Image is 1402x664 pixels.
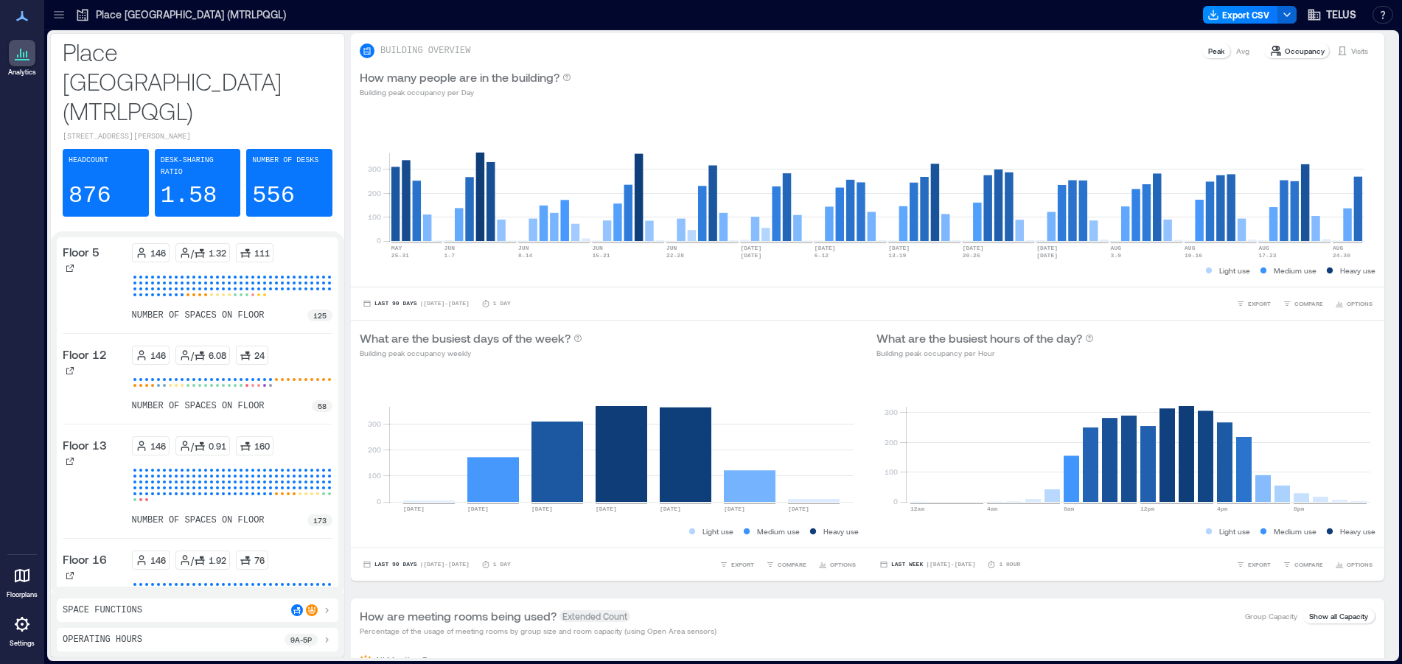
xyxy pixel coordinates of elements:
p: Medium use [1274,525,1316,537]
text: 22-28 [666,252,684,259]
p: 24 [254,349,265,361]
a: Settings [4,607,40,652]
text: [DATE] [531,506,553,512]
text: [DATE] [596,506,617,512]
button: EXPORT [1233,557,1274,572]
text: JUN [444,245,456,251]
button: TELUS [1302,3,1361,27]
p: 9a - 5p [290,634,312,646]
text: 4am [987,506,998,512]
button: COMPARE [763,557,809,572]
p: Floor 16 [63,551,107,568]
button: Last Week |[DATE]-[DATE] [876,557,978,572]
a: Floorplans [2,558,42,604]
p: Operating Hours [63,634,142,646]
text: MAY [391,245,402,251]
button: OPTIONS [1332,557,1375,572]
p: Percentage of the usage of meeting rooms by group size and room capacity (using Open Area sensors) [360,625,716,637]
p: 160 [254,440,270,452]
p: 1 Day [493,560,511,569]
text: AUG [1259,245,1270,251]
p: 1.32 [209,247,226,259]
tspan: 200 [368,189,381,198]
p: 1.92 [209,554,226,566]
p: What are the busiest hours of the day? [876,329,1082,347]
p: 173 [313,514,327,526]
span: OPTIONS [830,560,856,569]
text: [DATE] [1036,252,1058,259]
p: 146 [150,554,166,566]
tspan: 200 [885,438,898,447]
p: Space Functions [63,604,142,616]
text: AUG [1333,245,1344,251]
tspan: 200 [368,445,381,454]
span: COMPARE [778,560,806,569]
button: EXPORT [716,557,757,572]
p: Light use [1219,525,1250,537]
tspan: 100 [368,212,381,221]
button: Last 90 Days |[DATE]-[DATE] [360,296,472,311]
button: COMPARE [1280,296,1326,311]
text: 6-12 [815,252,829,259]
text: [DATE] [1036,245,1058,251]
text: 1-7 [444,252,456,259]
p: Peak [1208,45,1224,57]
text: 8pm [1294,506,1305,512]
text: 12pm [1140,506,1154,512]
text: AUG [1111,245,1122,251]
button: EXPORT [1233,296,1274,311]
p: How many people are in the building? [360,69,559,86]
p: Number of Desks [252,155,318,167]
text: 10-16 [1185,252,1202,259]
p: Floor 5 [63,243,100,261]
text: JUN [666,245,677,251]
p: / [191,247,194,259]
tspan: 0 [893,497,898,506]
text: 25-31 [391,252,409,259]
a: Analytics [4,35,41,81]
text: AUG [1185,245,1196,251]
p: Light use [1219,265,1250,276]
p: Place [GEOGRAPHIC_DATA] (MTRLPQGL) [63,37,332,125]
p: 76 [254,554,265,566]
button: COMPARE [1280,557,1326,572]
text: [DATE] [963,245,984,251]
p: 0.91 [209,440,226,452]
p: 111 [254,247,270,259]
span: Extended Count [559,610,630,622]
button: OPTIONS [1332,296,1375,311]
p: / [191,440,194,452]
text: [DATE] [467,506,489,512]
text: [DATE] [740,245,761,251]
button: Export CSV [1203,6,1278,24]
p: number of spaces on floor [132,514,265,526]
text: 8-14 [518,252,532,259]
p: Building peak occupancy per Day [360,86,571,98]
p: Settings [10,639,35,648]
p: 146 [150,440,166,452]
span: OPTIONS [1347,560,1373,569]
p: Show all Capacity [1309,610,1368,622]
p: 1.58 [161,181,217,211]
p: Visits [1351,45,1368,57]
p: Medium use [1274,265,1316,276]
p: Analytics [8,68,36,77]
p: Light use [702,525,733,537]
text: [DATE] [724,506,745,512]
p: / [191,349,194,361]
tspan: 300 [368,164,381,173]
button: Last 90 Days |[DATE]-[DATE] [360,557,472,572]
p: Place [GEOGRAPHIC_DATA] (MTRLPQGL) [96,7,286,22]
text: 15-21 [593,252,610,259]
tspan: 100 [885,467,898,476]
p: Floor 13 [63,436,107,454]
span: COMPARE [1294,560,1323,569]
p: 146 [150,349,166,361]
text: [DATE] [740,252,761,259]
tspan: 0 [377,497,381,506]
p: Heavy use [1340,265,1375,276]
p: Heavy use [1340,525,1375,537]
p: / [191,554,194,566]
p: Building peak occupancy per Hour [876,347,1094,359]
p: 6.08 [209,349,226,361]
